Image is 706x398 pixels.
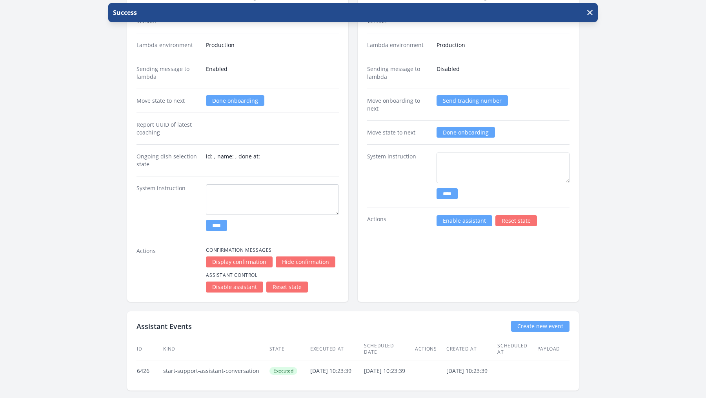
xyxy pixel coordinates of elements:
td: start-support-assistant-conversation [163,360,269,382]
dt: Lambda environment [367,41,430,49]
a: Reset state [266,282,308,293]
h2: Assistant Events [136,321,192,332]
span: Executed [269,367,297,375]
th: Payload [537,338,570,360]
td: 6426 [136,360,163,382]
dt: Lambda environment [136,41,200,49]
a: Display confirmation [206,256,273,267]
th: Scheduled at [497,338,537,360]
dd: id: , name: , done at: [206,153,339,168]
dt: Ongoing dish selection state [136,153,200,168]
a: Enable assistant [437,215,492,226]
dd: Disabled [437,65,570,81]
td: [DATE] 10:23:39 [446,360,497,382]
h4: Assistant Control [206,272,339,278]
a: Done onboarding [437,127,495,138]
h4: Confirmation Messages [206,247,339,253]
dt: Report UUID of latest coaching [136,121,200,136]
a: Create new event [511,321,570,332]
dt: Sending message to lambda [136,65,200,81]
dt: Actions [136,247,200,293]
th: Created at [446,338,497,360]
p: Success [111,8,137,17]
td: [DATE] 10:23:39 [310,360,364,382]
th: Executed at [310,338,364,360]
dd: Production [437,41,570,49]
dd: Production [206,41,339,49]
dt: Actions [367,215,430,226]
dt: System instruction [136,184,200,231]
a: Done onboarding [206,95,264,106]
a: Hide confirmation [276,256,335,267]
dt: Move onboarding to next [367,97,430,113]
th: Kind [163,338,269,360]
th: Scheduled date [364,338,415,360]
dt: Sending message to lambda [367,65,430,81]
th: Actions [415,338,446,360]
a: Send tracking number [437,95,508,106]
dt: Move state to next [367,129,430,136]
td: [DATE] 10:23:39 [364,360,415,382]
th: State [269,338,310,360]
dt: System instruction [367,153,430,199]
dd: Enabled [206,65,339,81]
dt: Move state to next [136,97,200,105]
a: Disable assistant [206,282,263,293]
a: Reset state [495,215,537,226]
th: ID [136,338,163,360]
